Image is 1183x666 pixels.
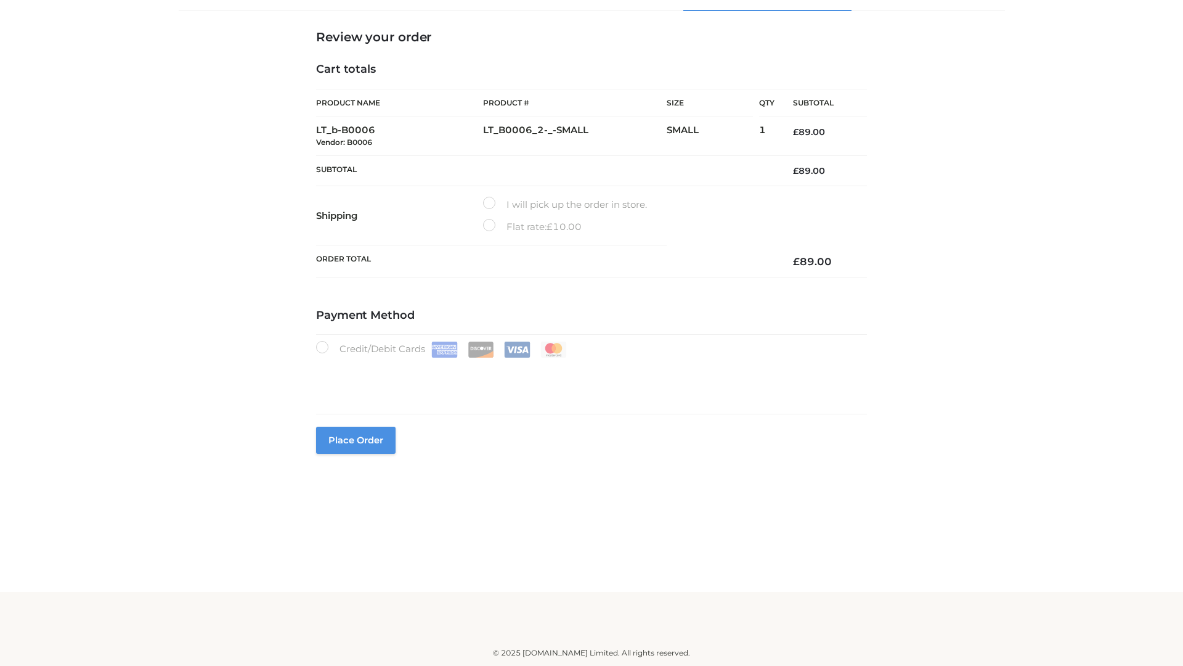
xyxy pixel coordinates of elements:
bdi: 10.00 [547,221,582,232]
span: £ [547,221,553,232]
h4: Cart totals [316,63,867,76]
span: £ [793,126,799,138]
th: Subtotal [774,89,867,117]
th: Size [667,89,753,117]
iframe: Secure payment input frame [314,355,864,400]
bdi: 89.00 [793,126,825,138]
td: LT_B0006_2-_-SMALL [483,117,667,156]
h4: Payment Method [316,309,867,323]
img: Visa [504,342,531,358]
th: Shipping [316,186,483,245]
label: Credit/Debit Cards [316,341,568,358]
img: Discover [468,342,494,358]
div: © 2025 [DOMAIN_NAME] Limited. All rights reserved. [183,647,1000,659]
th: Qty [759,89,774,117]
th: Subtotal [316,155,774,186]
button: Place order [316,427,396,454]
bdi: 89.00 [793,165,825,176]
td: SMALL [667,117,759,156]
td: 1 [759,117,774,156]
label: Flat rate: [483,219,582,235]
small: Vendor: B0006 [316,138,372,147]
img: Amex [431,342,458,358]
th: Product Name [316,89,483,117]
label: I will pick up the order in store. [483,197,647,213]
h3: Review your order [316,30,867,44]
th: Product # [483,89,667,117]
bdi: 89.00 [793,255,832,268]
img: Mastercard [540,342,567,358]
span: £ [793,255,800,268]
span: £ [793,165,799,176]
td: LT_b-B0006 [316,117,483,156]
th: Order Total [316,245,774,278]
